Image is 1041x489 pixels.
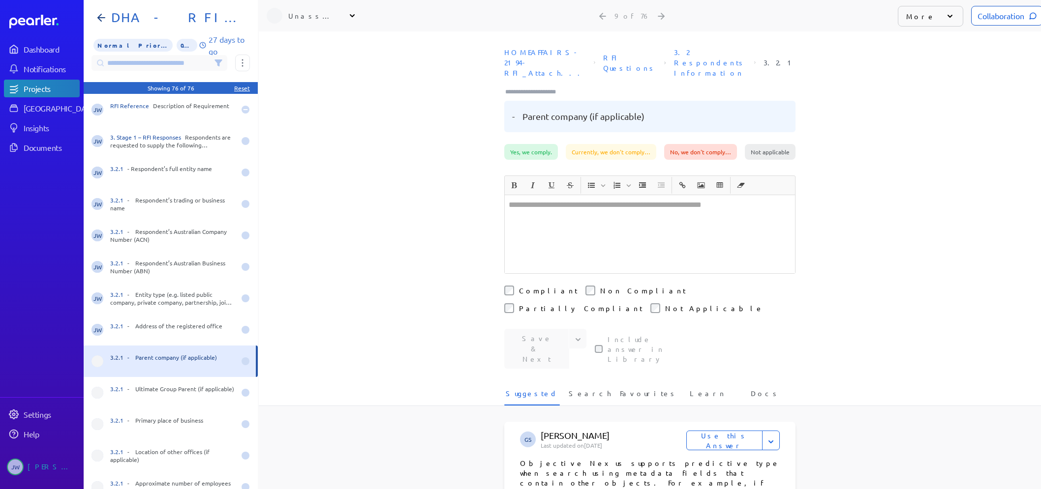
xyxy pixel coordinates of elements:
span: Jeremy Williams [7,459,24,475]
div: Insights [24,123,79,133]
p: 27 days to go [209,33,250,57]
span: Jeremy Williams [92,167,103,178]
div: Showing 76 of 76 [148,84,194,92]
span: Strike through [561,177,579,194]
span: Jeremy Williams [92,292,103,304]
span: Jeremy Williams [92,135,103,147]
button: Increase Indent [634,177,651,194]
div: Respondents are requested to supply the following information: [110,133,235,149]
div: Description of Requirement [110,102,235,117]
p: [PERSON_NAME] [541,430,686,441]
button: Insert Image [693,177,709,194]
div: Projects [24,84,79,93]
button: Strike through [562,177,579,194]
span: 3.2.1 [110,448,127,456]
span: RFI Reference [110,102,153,110]
h1: DHA - RFI FOIP CMS Solution Information [107,10,242,26]
span: 3.2.1 [110,385,127,393]
span: 0% of Questions Completed [177,39,198,52]
span: 3.2.1 [110,416,127,424]
button: Expand [762,431,780,450]
span: Jeremy Williams [92,230,103,241]
label: This checkbox controls whether your answer will be included in the Answer Library for future use [608,334,691,364]
span: Insert link [674,177,691,194]
div: Not applicable [745,144,796,160]
div: - Parent company (if applicable) [110,353,235,369]
button: Clear Formatting [733,177,749,194]
div: Yes, we comply. [504,144,558,160]
span: 3.2.1 [110,228,127,235]
label: Partially Compliant [519,303,643,313]
a: Dashboard [4,40,80,58]
span: 3.2.1 [110,322,127,330]
div: - Respondent’s trading or business name [110,196,235,212]
span: Priority [93,39,173,52]
div: - Address of the registered office [110,322,235,338]
span: Insert Unordered List [582,177,607,194]
span: Learn [690,388,726,404]
label: Compliant [519,286,578,295]
div: - Ultimate Group Parent (if applicable) [110,385,235,401]
div: - Entity type (e.g. listed public company, private company, partnership, joint venture, consortia... [110,290,235,306]
a: Projects [4,80,80,97]
span: Favourites [620,388,677,404]
span: Insert Image [692,177,710,194]
span: 3.2.1 [110,259,127,267]
button: Underline [543,177,560,194]
div: [PERSON_NAME] [28,459,77,475]
span: 3.2.1 [110,479,127,487]
span: Jeremy Williams [92,324,103,336]
div: - Location of other offices (if applicable) [110,448,235,463]
div: Help [24,429,79,439]
div: Reset [234,84,250,92]
div: Currently, we don't comply… [566,144,656,160]
span: Search [569,388,611,404]
a: Documents [4,139,80,156]
span: Bold [505,177,523,194]
div: No, we don't comply… [664,144,737,160]
span: 3.2.1 [110,290,127,298]
a: Notifications [4,60,80,78]
span: 3.2.1 [110,196,127,204]
a: Insights [4,119,80,137]
span: Docs [751,388,780,404]
span: Jeremy Williams [92,104,103,115]
span: Section: 3.2 Respondents Information [670,43,750,82]
div: Unassigned [288,11,337,21]
div: - Respondent’s Australian Business Number (ABN) [110,259,235,275]
div: Dashboard [24,44,79,54]
span: Reference Number: 3.2.1 [760,54,799,72]
div: - Primary place of business [110,416,235,432]
span: Clear Formatting [732,177,750,194]
input: This checkbox controls whether your answer will be included in the Answer Library for future use [595,345,603,353]
span: Suggested [506,388,558,404]
div: - Respondent’s Australian Company Number (ACN) [110,228,235,243]
button: Italic [524,177,541,194]
span: 3.2.1 [110,353,127,361]
button: Insert table [711,177,728,194]
button: Insert link [674,177,691,194]
a: [GEOGRAPHIC_DATA] [4,99,80,117]
div: Notifications [24,64,79,74]
button: Bold [506,177,522,194]
span: Jeremy Williams [92,198,103,210]
span: Jeremy Williams [92,261,103,273]
a: Help [4,425,80,443]
p: More [906,11,935,21]
div: Settings [24,409,79,419]
div: Documents [24,143,79,152]
p: Last updated on [DATE] [541,441,686,449]
label: Not Applicable [665,303,764,313]
div: - Respondent’s full entity name [110,165,235,180]
button: Insert Unordered List [583,177,600,194]
label: Non Compliant [600,286,686,295]
span: Italic [524,177,542,194]
span: Decrease Indent [652,177,670,194]
span: Gary Somerville [520,431,536,447]
div: 9 of 76 [614,11,650,20]
div: [GEOGRAPHIC_DATA] [24,103,97,113]
span: Insert Ordered List [608,177,633,194]
a: JW[PERSON_NAME] [4,455,80,479]
input: Type here to add tags [504,87,565,97]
